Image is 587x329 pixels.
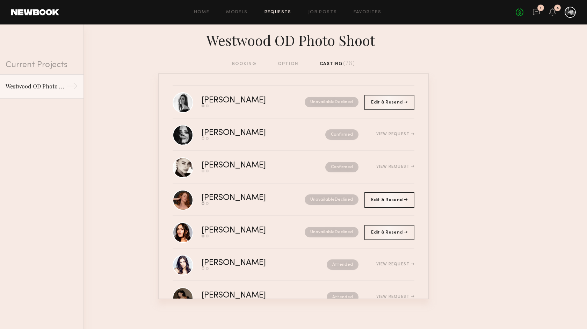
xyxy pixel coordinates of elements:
[173,184,414,216] a: [PERSON_NAME]UnavailableDeclined
[376,165,414,169] div: View Request
[202,292,296,300] div: [PERSON_NAME]
[371,230,407,235] span: Edit & Resend
[376,262,414,266] div: View Request
[264,10,291,15] a: Requests
[556,6,559,10] div: 4
[173,151,414,184] a: [PERSON_NAME]ConfirmedView Request
[327,292,358,302] nb-request-status: Attended
[532,8,540,17] a: 1
[158,30,429,49] div: Westwood OD Photo Shoot
[194,10,210,15] a: Home
[173,216,414,249] a: [PERSON_NAME]UnavailableDeclined
[540,6,542,10] div: 1
[308,10,337,15] a: Job Posts
[376,295,414,299] div: View Request
[173,281,414,314] a: [PERSON_NAME]AttendedView Request
[305,97,358,107] nb-request-status: Unavailable Declined
[202,96,285,105] div: [PERSON_NAME]
[226,10,247,15] a: Models
[325,162,358,172] nb-request-status: Confirmed
[327,259,358,270] nb-request-status: Attended
[325,129,358,140] nb-request-status: Confirmed
[66,80,78,94] div: →
[354,10,381,15] a: Favorites
[202,259,296,267] div: [PERSON_NAME]
[202,162,296,170] div: [PERSON_NAME]
[6,82,66,91] div: Westwood OD Photo Shoot
[305,194,358,205] nb-request-status: Unavailable Declined
[371,198,407,202] span: Edit & Resend
[173,119,414,151] a: [PERSON_NAME]ConfirmedView Request
[371,100,407,105] span: Edit & Resend
[305,227,358,237] nb-request-status: Unavailable Declined
[173,249,414,281] a: [PERSON_NAME]AttendedView Request
[202,129,296,137] div: [PERSON_NAME]
[376,132,414,136] div: View Request
[202,227,285,235] div: [PERSON_NAME]
[173,86,414,119] a: [PERSON_NAME]UnavailableDeclined
[202,194,285,202] div: [PERSON_NAME]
